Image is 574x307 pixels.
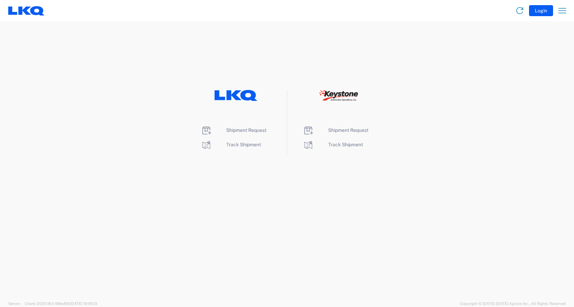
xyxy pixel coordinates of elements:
[25,302,97,306] span: Client: 2025.18.0-198a450
[460,300,566,307] span: Copyright © [DATE]-[DATE] Agistix Inc., All Rights Reserved
[529,5,553,16] button: Login
[226,142,261,147] span: Track Shipment
[8,302,22,306] span: Server: -
[70,302,97,306] span: [DATE] 10:06:13
[328,127,368,133] span: Shipment Request
[303,127,368,133] a: Shipment Request
[201,142,261,147] a: Track Shipment
[226,127,266,133] span: Shipment Request
[303,142,363,147] a: Track Shipment
[328,142,363,147] span: Track Shipment
[201,127,266,133] a: Shipment Request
